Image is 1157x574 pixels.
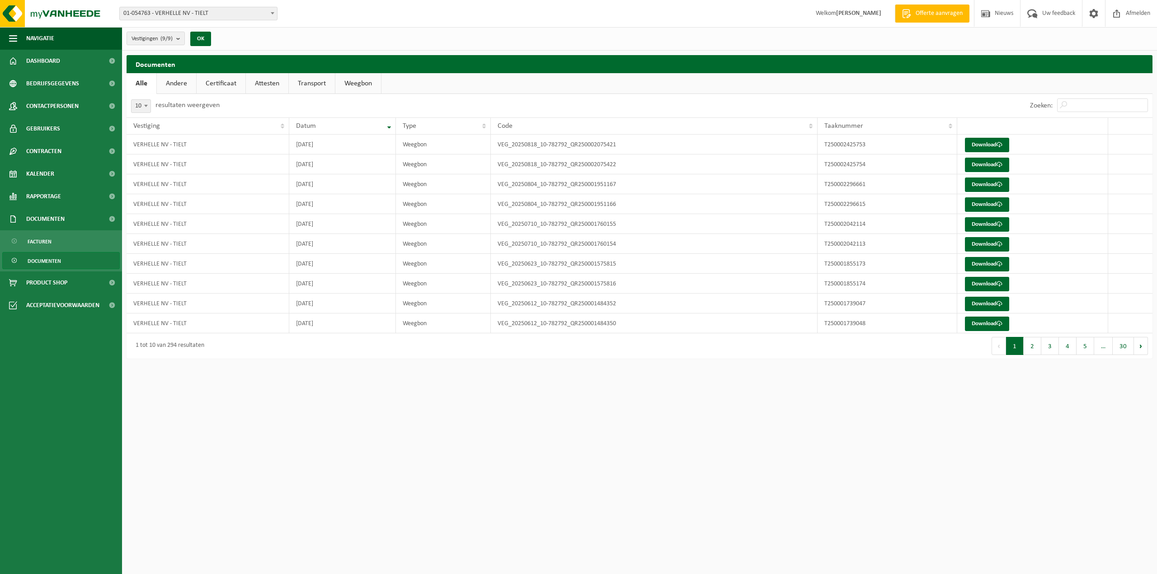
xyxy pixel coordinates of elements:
[127,254,289,274] td: VERHELLE NV - TIELT
[491,274,818,294] td: VEG_20250623_10-782792_QR250001575816
[28,252,61,270] span: Documenten
[992,337,1006,355] button: Previous
[26,294,99,317] span: Acceptatievoorwaarden
[26,95,79,117] span: Contactpersonen
[1094,337,1113,355] span: …
[2,233,120,250] a: Facturen
[289,234,396,254] td: [DATE]
[818,234,957,254] td: T250002042113
[965,138,1009,152] a: Download
[965,257,1009,271] a: Download
[965,197,1009,212] a: Download
[133,122,160,130] span: Vestiging
[2,252,120,269] a: Documenten
[26,50,60,72] span: Dashboard
[965,277,1009,291] a: Download
[132,32,173,46] span: Vestigingen
[396,174,491,194] td: Weegbon
[965,297,1009,311] a: Download
[818,274,957,294] td: T250001855174
[1024,337,1041,355] button: 2
[132,100,151,112] span: 10
[491,313,818,333] td: VEG_20250612_10-782792_QR250001484350
[120,7,277,20] span: 01-054763 - VERHELLE NV - TIELT
[913,9,965,18] span: Offerte aanvragen
[818,194,957,214] td: T250002296615
[818,174,957,194] td: T250002296661
[127,55,1152,73] h2: Documenten
[155,102,220,109] label: resultaten weergeven
[396,294,491,313] td: Weegbon
[127,274,289,294] td: VERHELLE NV - TIELT
[491,214,818,234] td: VEG_20250710_10-782792_QR250001760155
[895,5,969,23] a: Offerte aanvragen
[1077,337,1094,355] button: 5
[818,214,957,234] td: T250002042114
[26,27,54,50] span: Navigatie
[246,73,288,94] a: Attesten
[127,174,289,194] td: VERHELLE NV - TIELT
[28,233,52,250] span: Facturen
[965,317,1009,331] a: Download
[190,32,211,46] button: OK
[1030,102,1053,109] label: Zoeken:
[26,271,67,294] span: Product Shop
[197,73,245,94] a: Certificaat
[491,174,818,194] td: VEG_20250804_10-782792_QR250001951167
[127,194,289,214] td: VERHELLE NV - TIELT
[289,313,396,333] td: [DATE]
[491,154,818,174] td: VEG_20250818_10-782792_QR250002075422
[491,194,818,214] td: VEG_20250804_10-782792_QR250001951166
[1041,337,1059,355] button: 3
[127,294,289,313] td: VERHELLE NV - TIELT
[26,117,60,140] span: Gebruikers
[396,135,491,154] td: Weegbon
[396,214,491,234] td: Weegbon
[289,194,396,214] td: [DATE]
[289,294,396,313] td: [DATE]
[396,313,491,333] td: Weegbon
[127,313,289,333] td: VERHELLE NV - TIELT
[26,163,54,185] span: Kalender
[818,135,957,154] td: T250002425753
[836,10,881,17] strong: [PERSON_NAME]
[818,294,957,313] td: T250001739047
[119,7,277,20] span: 01-054763 - VERHELLE NV - TIELT
[157,73,196,94] a: Andere
[289,135,396,154] td: [DATE]
[965,177,1009,192] a: Download
[26,140,61,163] span: Contracten
[289,254,396,274] td: [DATE]
[127,73,156,94] a: Alle
[491,135,818,154] td: VEG_20250818_10-782792_QR250002075421
[296,122,316,130] span: Datum
[127,234,289,254] td: VERHELLE NV - TIELT
[26,208,65,230] span: Documenten
[127,135,289,154] td: VERHELLE NV - TIELT
[131,338,204,354] div: 1 tot 10 van 294 resultaten
[289,73,335,94] a: Transport
[491,234,818,254] td: VEG_20250710_10-782792_QR250001760154
[396,254,491,274] td: Weegbon
[965,217,1009,232] a: Download
[26,72,79,95] span: Bedrijfsgegevens
[127,154,289,174] td: VERHELLE NV - TIELT
[289,214,396,234] td: [DATE]
[1134,337,1148,355] button: Next
[289,274,396,294] td: [DATE]
[131,99,151,113] span: 10
[818,154,957,174] td: T250002425754
[396,154,491,174] td: Weegbon
[396,234,491,254] td: Weegbon
[335,73,381,94] a: Weegbon
[824,122,863,130] span: Taaknummer
[396,274,491,294] td: Weegbon
[1006,337,1024,355] button: 1
[965,158,1009,172] a: Download
[965,237,1009,252] a: Download
[491,294,818,313] td: VEG_20250612_10-782792_QR250001484352
[160,36,173,42] count: (9/9)
[818,313,957,333] td: T250001739048
[818,254,957,274] td: T250001855173
[1113,337,1134,355] button: 30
